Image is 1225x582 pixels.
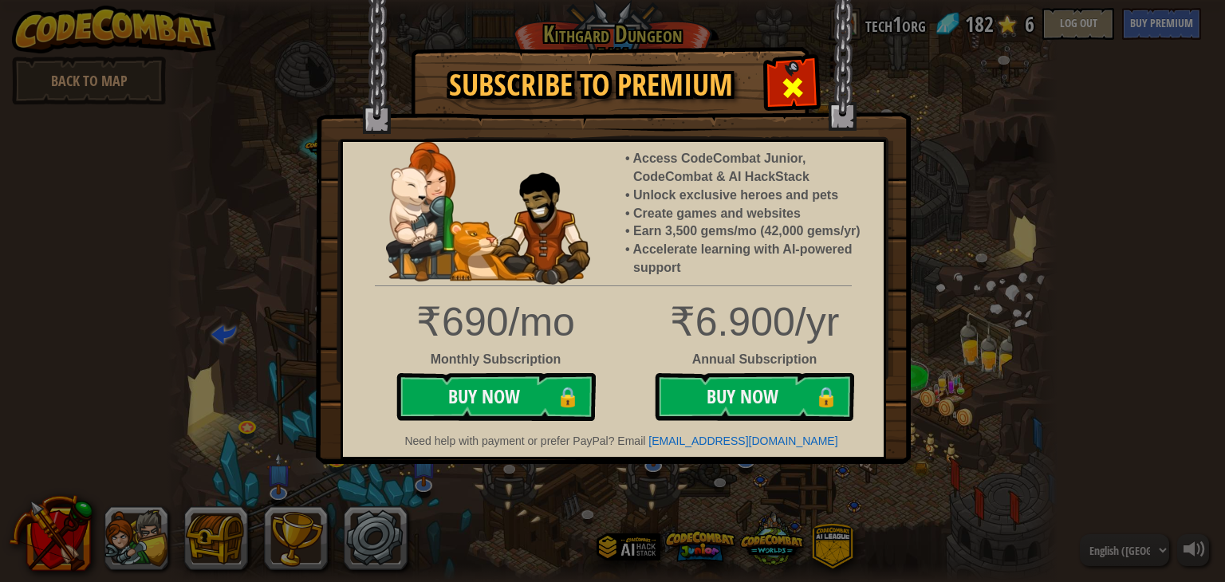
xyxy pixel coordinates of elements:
[633,150,868,187] li: Access CodeCombat Junior, CodeCombat & AI HackStack
[386,142,590,285] img: anya-and-nando-pet.webp
[404,435,645,447] span: Need help with payment or prefer PayPal? Email
[633,205,868,223] li: Create games and websites
[633,241,868,277] li: Accelerate learning with AI-powered support
[427,69,754,102] h1: Subscribe to Premium
[396,373,596,421] button: Buy Now🔒
[633,222,868,241] li: Earn 3,500 gems/mo (42,000 gems/yr)
[331,351,896,369] div: Annual Subscription
[390,294,601,351] div: ₹690/mo
[648,435,837,447] a: [EMAIL_ADDRESS][DOMAIN_NAME]
[655,373,854,421] button: Buy Now🔒
[390,351,601,369] div: Monthly Subscription
[331,294,896,351] div: ₹6.900/yr
[633,187,868,205] li: Unlock exclusive heroes and pets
